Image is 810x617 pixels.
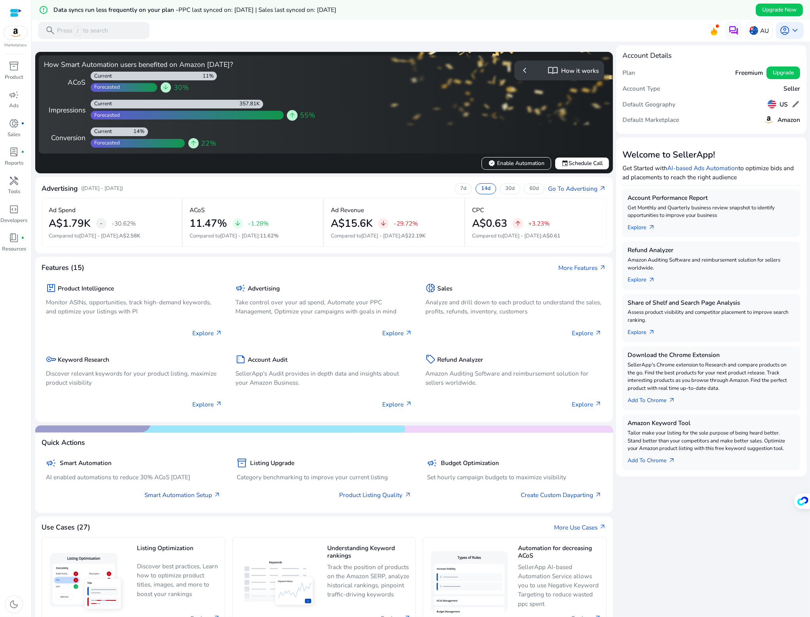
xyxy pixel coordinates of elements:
p: Developers [1,217,28,225]
span: donut_small [9,118,19,129]
a: AI-based Ads Automation [667,164,738,172]
mat-icon: error_outline [39,5,48,15]
a: More Featuresarrow_outward [558,263,606,272]
span: Upgrade Now [762,6,797,14]
p: Amazon Auditing Software and reimbursement solution for sellers worldwide. [628,256,795,272]
button: verifiedEnable Automation [482,157,551,170]
span: arrow_outward [648,329,655,336]
p: Category benchmarking to improve your current listing [237,473,412,482]
h5: Advertising [248,285,280,292]
p: Get Monthly and Quarterly business review snapshot to identify opportunities to improve your busi... [628,204,795,220]
span: fiber_manual_record [21,122,25,125]
span: campaign [46,458,56,468]
p: Marketplace [5,42,27,48]
p: Resources [2,245,26,253]
h5: Default Marketplace [622,116,679,123]
span: Schedule Call [561,159,603,167]
span: [DATE] - [DATE] [361,232,400,239]
p: Ads [9,102,19,110]
p: Explore [572,400,602,409]
span: code_blocks [9,204,19,215]
h5: Download the Chrome Extension [628,351,795,359]
span: import_contacts [548,65,558,76]
p: 30d [505,185,515,192]
h5: Account Audit [248,356,288,363]
span: arrow_outward [599,524,607,531]
span: verified [488,160,495,167]
h5: Account Type [622,85,660,92]
span: arrow_upward [190,140,197,147]
div: 357.81K [239,101,263,108]
h5: Plan [622,69,635,76]
h3: Welcome to SellerApp! [622,150,800,160]
p: -1.28% [248,220,269,226]
span: arrow_outward [595,401,602,408]
span: 55% [300,110,315,120]
p: -30.62% [112,220,136,226]
span: arrow_outward [668,457,675,464]
p: Explore [192,400,222,409]
h5: Budget Optimization [441,459,499,467]
span: [DATE] - [DATE] [220,232,259,239]
div: Impressions [44,105,85,115]
span: arrow_outward [648,224,655,231]
p: SellerApp's Audit provides in depth data and insights about your Amazon Business. [235,369,412,387]
h4: Advertising [42,184,78,193]
span: arrow_upward [289,112,296,119]
h5: Smart Automation [60,459,112,467]
p: Sales [8,131,21,139]
h4: How Smart Automation users benefited on Amazon [DATE]? [44,61,321,69]
button: Upgrade [766,66,800,79]
h5: Refund Analyzer [437,356,483,363]
span: arrow_outward [668,397,675,404]
span: Enable Automation [488,159,544,167]
span: handyman [9,176,19,186]
p: Analyze and drill down to each product to understand the sales, profits, refunds, inventory, cust... [425,298,602,316]
span: sell [425,354,436,365]
h2: A$1.79K [49,217,91,230]
p: 7d [460,185,467,192]
h5: Keyword Research [58,356,109,363]
span: [DATE] - [DATE] [503,232,541,239]
div: Conversion [44,133,85,143]
span: 22% [201,138,216,148]
a: More Use Casesarrow_outward [554,523,606,532]
span: A$0.61 [543,232,560,239]
h4: Account Details [622,51,672,60]
span: chevron_left [520,65,530,76]
h5: Data syncs run less frequently on your plan - [53,6,336,13]
span: PPC last synced on: [DATE] | Sales last synced on: [DATE] [178,6,336,14]
a: Explorearrow_outward [628,325,662,337]
h5: US [780,101,788,108]
p: Get Started with to optimize bids and ad placements to reach the right audience [622,163,800,182]
span: arrow_outward [404,492,412,499]
span: search [45,25,55,36]
p: Explore [382,400,412,409]
span: key [46,354,56,365]
h5: Amazon Keyword Tool [628,420,795,427]
div: Forecasted [91,84,120,91]
span: account_circle [780,25,790,36]
p: Track the position of products on the Amazon SERP, analyze historical rankings, pinpoint traffic-... [328,562,411,599]
div: 14% [133,128,148,135]
span: arrow_outward [214,492,221,499]
p: Ad Revenue [331,205,364,215]
span: / [74,26,81,36]
p: 14d [481,185,491,192]
span: A$22.19K [401,232,425,239]
span: inventory_2 [237,458,247,468]
a: Add To Chrome [628,453,683,465]
span: arrow_downward [234,220,241,227]
img: amazon.svg [764,114,774,125]
a: Product Listing Quality [339,490,411,499]
h5: Amazon [778,116,800,123]
img: au.svg [749,26,758,35]
p: Monitor ASINs, opportunities, track high-demand keywords, and optimize your listings with PI [46,298,223,316]
span: fiber_manual_record [21,150,25,154]
p: Discover best practices, Learn how to optimize product titles, images, and more to boost your ran... [137,562,220,598]
p: AU [760,24,769,38]
span: keyboard_arrow_down [790,25,800,36]
p: Ad Spend [49,205,76,215]
p: Assess product visibility and competitor placement to improve search ranking. [628,309,795,325]
p: +3.23% [528,220,550,226]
